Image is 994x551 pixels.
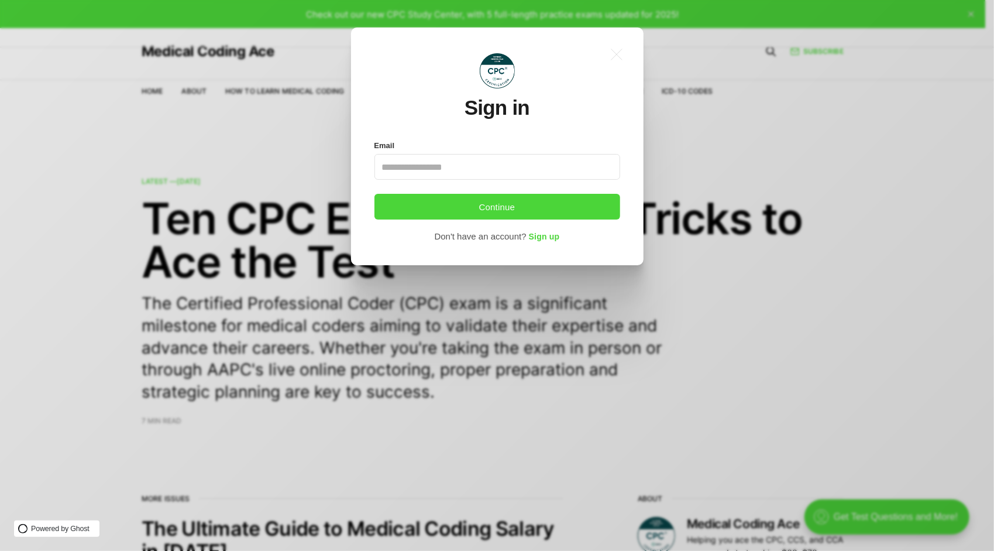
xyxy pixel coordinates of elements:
[374,138,395,153] label: Email
[374,194,620,220] button: Continue
[435,229,527,244] div: Don't have an account?
[465,97,529,119] h1: Sign in
[529,229,560,245] button: Sign up
[374,154,620,180] input: Email
[480,53,515,88] img: Medical Coding Ace
[14,521,99,537] a: Powered by Ghost
[529,232,560,242] span: Sign up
